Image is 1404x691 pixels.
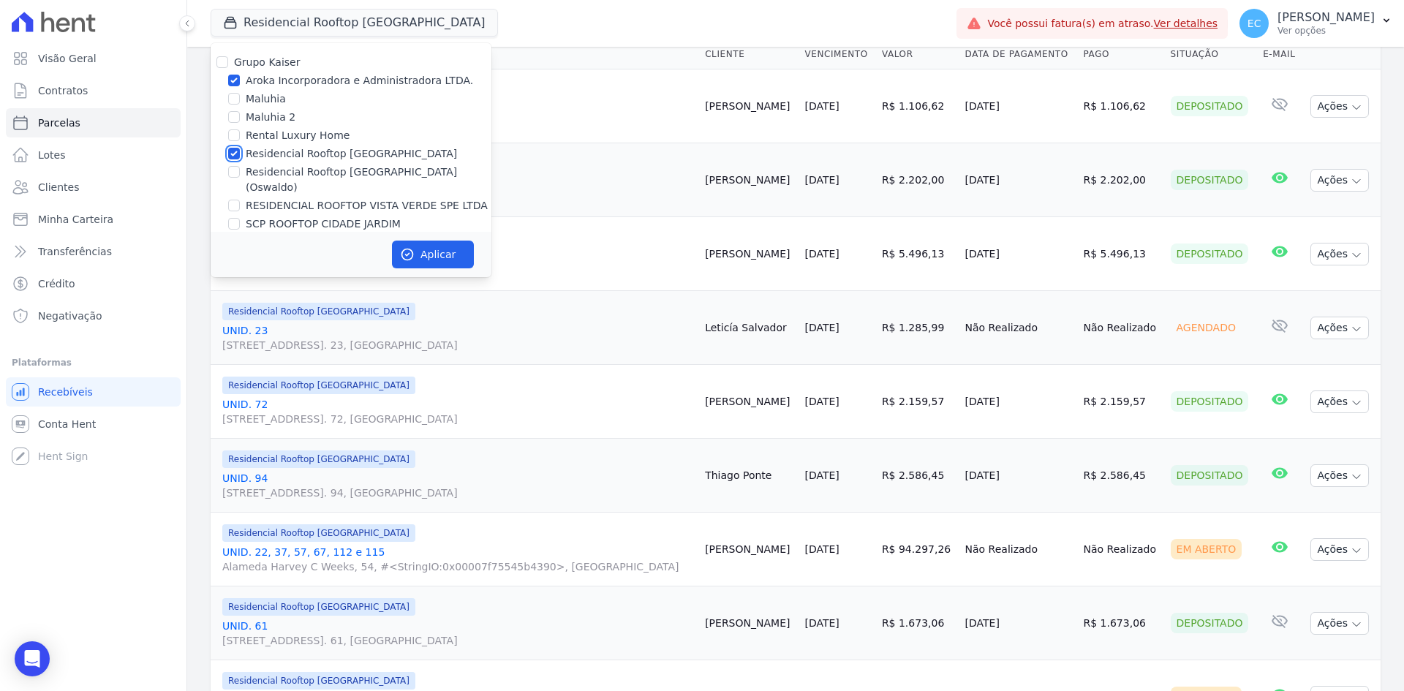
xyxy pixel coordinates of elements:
[876,291,959,365] td: R$ 1.285,99
[804,543,839,555] a: [DATE]
[1277,10,1375,25] p: [PERSON_NAME]
[12,354,175,371] div: Plataformas
[38,276,75,291] span: Crédito
[959,217,1078,291] td: [DATE]
[804,174,839,186] a: [DATE]
[804,322,839,333] a: [DATE]
[6,140,181,170] a: Lotes
[1165,39,1258,69] th: Situação
[804,469,839,481] a: [DATE]
[699,217,799,291] td: [PERSON_NAME]
[959,365,1078,439] td: [DATE]
[1171,465,1249,486] div: Depositado
[246,128,350,143] label: Rental Luxury Home
[804,396,839,407] a: [DATE]
[1310,317,1369,339] button: Ações
[1277,25,1375,37] p: Ver opções
[246,165,491,195] label: Residencial Rooftop [GEOGRAPHIC_DATA] (Oswaldo)
[222,412,693,426] span: [STREET_ADDRESS]. 72, [GEOGRAPHIC_DATA]
[6,44,181,73] a: Visão Geral
[699,69,799,143] td: [PERSON_NAME]
[1310,243,1369,265] button: Ações
[1171,243,1249,264] div: Depositado
[987,16,1218,31] span: Você possui fatura(s) em atraso.
[15,641,50,676] div: Open Intercom Messenger
[1078,217,1165,291] td: R$ 5.496,13
[6,76,181,105] a: Contratos
[959,586,1078,660] td: [DATE]
[6,269,181,298] a: Crédito
[1078,291,1165,365] td: Não Realizado
[699,439,799,513] td: Thiago Ponte
[804,100,839,112] a: [DATE]
[6,205,181,234] a: Minha Carteira
[1248,18,1261,29] span: EC
[699,513,799,586] td: [PERSON_NAME]
[38,385,93,399] span: Recebíveis
[246,91,286,107] label: Maluhia
[1257,39,1302,69] th: E-mail
[222,471,693,500] a: UNID. 94[STREET_ADDRESS]. 94, [GEOGRAPHIC_DATA]
[1078,39,1165,69] th: Pago
[1171,613,1249,633] div: Depositado
[699,39,799,69] th: Cliente
[1078,143,1165,217] td: R$ 2.202,00
[876,586,959,660] td: R$ 1.673,06
[246,146,457,162] label: Residencial Rooftop [GEOGRAPHIC_DATA]
[1310,95,1369,118] button: Ações
[1310,464,1369,487] button: Ações
[699,291,799,365] td: Leticía Salvador
[1310,169,1369,192] button: Ações
[246,216,401,232] label: SCP ROOFTOP CIDADE JARDIM
[6,301,181,331] a: Negativação
[6,237,181,266] a: Transferências
[1154,18,1218,29] a: Ver detalhes
[222,598,415,616] span: Residencial Rooftop [GEOGRAPHIC_DATA]
[876,143,959,217] td: R$ 2.202,00
[6,108,181,137] a: Parcelas
[222,672,415,690] span: Residencial Rooftop [GEOGRAPHIC_DATA]
[222,377,415,394] span: Residencial Rooftop [GEOGRAPHIC_DATA]
[876,365,959,439] td: R$ 2.159,57
[222,338,693,352] span: [STREET_ADDRESS]. 23, [GEOGRAPHIC_DATA]
[1171,170,1249,190] div: Depositado
[38,148,66,162] span: Lotes
[6,173,181,202] a: Clientes
[799,39,875,69] th: Vencimento
[1078,586,1165,660] td: R$ 1.673,06
[246,110,295,125] label: Maluhia 2
[876,513,959,586] td: R$ 94.297,26
[222,486,693,500] span: [STREET_ADDRESS]. 94, [GEOGRAPHIC_DATA]
[38,244,112,259] span: Transferências
[1310,538,1369,561] button: Ações
[222,545,693,574] a: UNID. 22, 37, 57, 67, 112 e 115Alameda Harvey C Weeks, 54, #<StringIO:0x00007f75545b4390>, [GEOGR...
[222,524,415,542] span: Residencial Rooftop [GEOGRAPHIC_DATA]
[6,377,181,407] a: Recebíveis
[1228,3,1404,44] button: EC [PERSON_NAME] Ver opções
[1078,513,1165,586] td: Não Realizado
[38,51,97,66] span: Visão Geral
[699,586,799,660] td: [PERSON_NAME]
[1310,612,1369,635] button: Ações
[222,397,693,426] a: UNID. 72[STREET_ADDRESS]. 72, [GEOGRAPHIC_DATA]
[804,248,839,260] a: [DATE]
[222,303,415,320] span: Residencial Rooftop [GEOGRAPHIC_DATA]
[959,513,1078,586] td: Não Realizado
[222,323,693,352] a: UNID. 23[STREET_ADDRESS]. 23, [GEOGRAPHIC_DATA]
[1078,69,1165,143] td: R$ 1.106,62
[959,39,1078,69] th: Data de Pagamento
[38,212,113,227] span: Minha Carteira
[38,417,96,431] span: Conta Hent
[876,439,959,513] td: R$ 2.586,45
[222,559,693,574] span: Alameda Harvey C Weeks, 54, #<StringIO:0x00007f75545b4390>, [GEOGRAPHIC_DATA]
[1171,96,1249,116] div: Depositado
[959,291,1078,365] td: Não Realizado
[211,9,498,37] button: Residencial Rooftop [GEOGRAPHIC_DATA]
[1171,539,1242,559] div: Em Aberto
[876,217,959,291] td: R$ 5.496,13
[959,439,1078,513] td: [DATE]
[222,619,693,648] a: UNID. 61[STREET_ADDRESS]. 61, [GEOGRAPHIC_DATA]
[959,143,1078,217] td: [DATE]
[38,180,79,195] span: Clientes
[876,39,959,69] th: Valor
